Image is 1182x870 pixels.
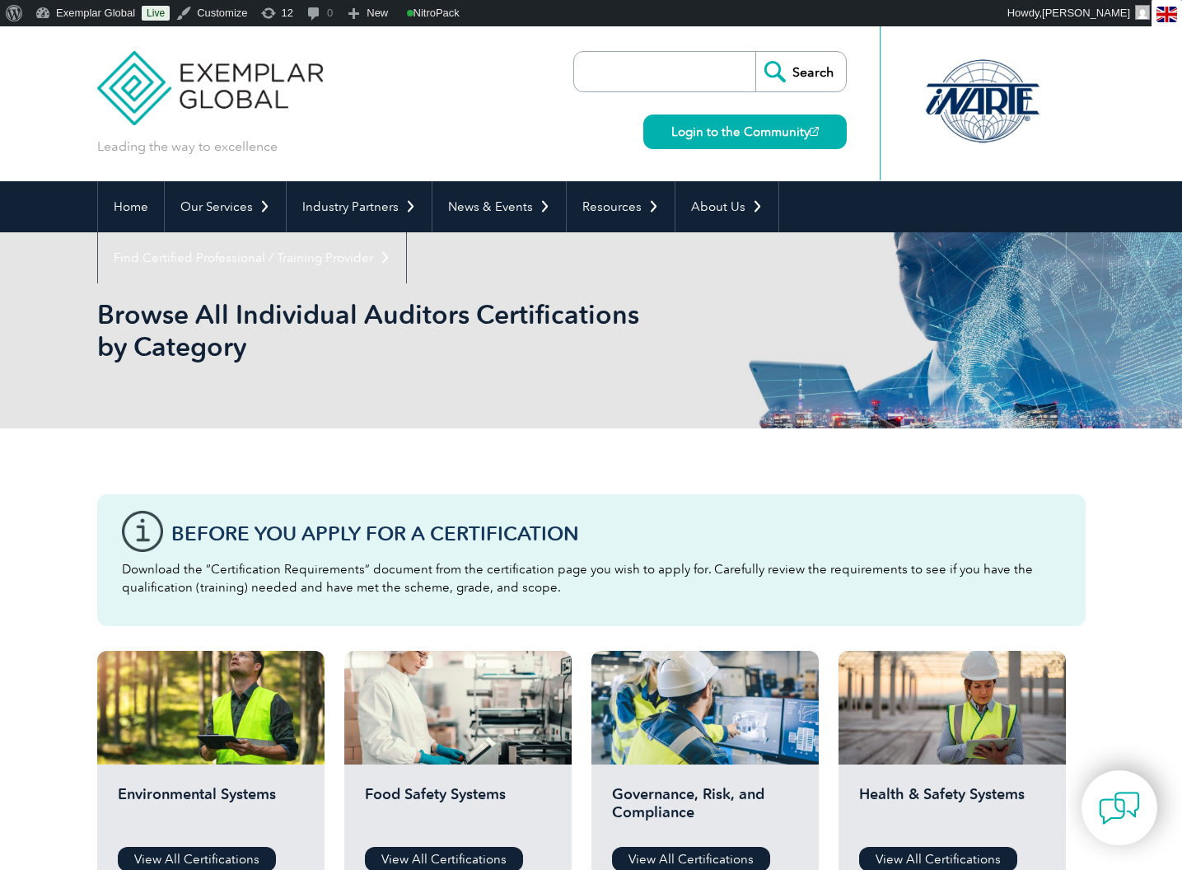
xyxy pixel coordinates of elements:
p: Download the “Certification Requirements” document from the certification page you wish to apply ... [122,560,1061,596]
a: News & Events [432,181,566,232]
a: Our Services [165,181,286,232]
img: Exemplar Global [97,26,324,125]
img: open_square.png [810,127,819,136]
input: Search [755,52,846,91]
a: Find Certified Professional / Training Provider [98,232,406,283]
a: Home [98,181,164,232]
a: Live [142,6,170,21]
h3: Before You Apply For a Certification [171,523,1061,544]
span: [PERSON_NAME] [1042,7,1130,19]
h1: Browse All Individual Auditors Certifications by Category [97,298,730,362]
a: About Us [675,181,778,232]
a: Industry Partners [287,181,432,232]
h2: Health & Safety Systems [859,785,1045,835]
a: Login to the Community [643,115,847,149]
h2: Governance, Risk, and Compliance [612,785,798,835]
h2: Food Safety Systems [365,785,551,835]
a: Resources [567,181,675,232]
img: en [1156,7,1177,22]
h2: Environmental Systems [118,785,304,835]
p: Leading the way to excellence [97,138,278,156]
img: contact-chat.png [1099,788,1140,829]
